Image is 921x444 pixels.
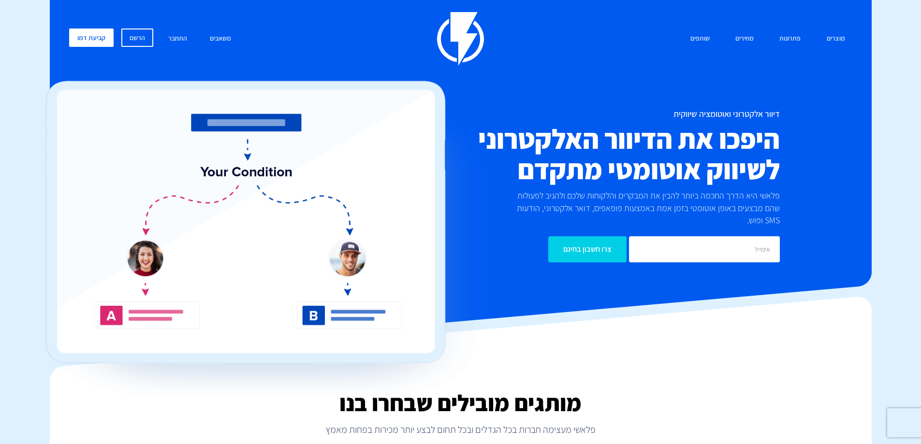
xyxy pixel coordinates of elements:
a: קביעת דמו [69,29,114,47]
h2: היפכו את הדיוור האלקטרוני לשיווק אוטומטי מתקדם [403,124,780,185]
a: מחירים [728,29,761,49]
a: התחבר [161,29,194,49]
a: משאבים [203,29,238,49]
a: הרשם [121,29,153,47]
input: אימייל [629,236,780,262]
p: פלאשי היא הדרך החכמה ביותר להבין את המבקרים והלקוחות שלכם ולהגיב לפעולות שהם מבצעים באופן אוטומטי... [500,189,780,227]
input: צרו חשבון בחינם [548,236,627,262]
h1: דיוור אלקטרוני ואוטומציה שיווקית [403,109,780,119]
a: פתרונות [772,29,808,49]
p: פלאשי מעצימה חברות בכל הגדלים ובכל תחום לבצע יותר מכירות בפחות מאמץ [50,423,872,436]
a: שותפים [683,29,717,49]
a: מוצרים [819,29,852,49]
h2: מותגים מובילים שבחרו בנו [50,390,872,415]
